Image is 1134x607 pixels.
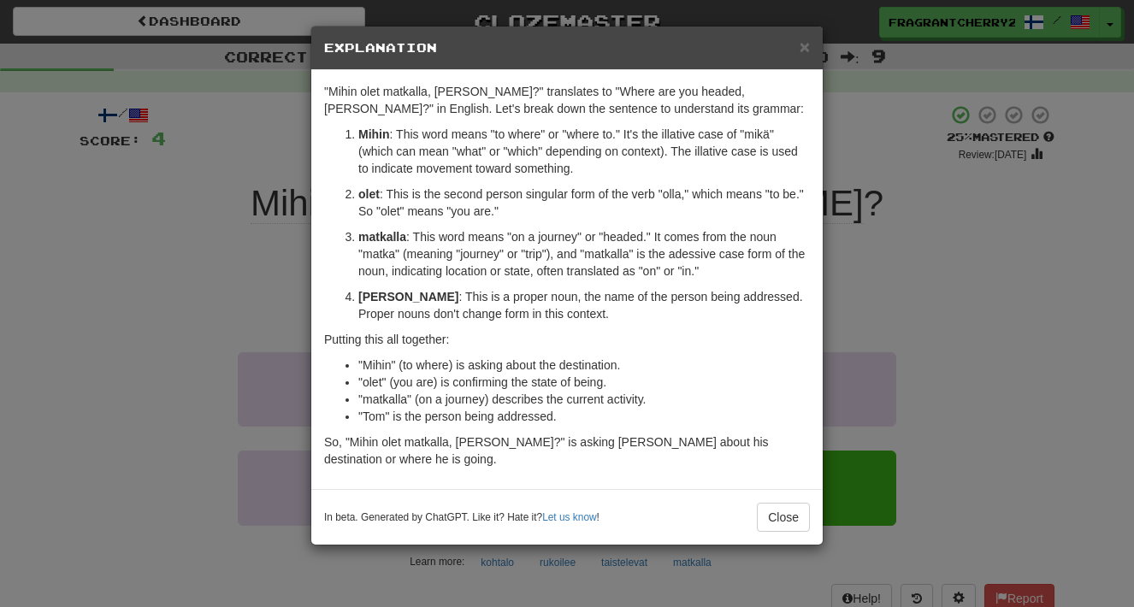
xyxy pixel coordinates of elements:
p: Putting this all together: [324,331,810,348]
li: "olet" (you are) is confirming the state of being. [358,374,810,391]
a: Let us know [542,511,596,523]
li: "Mihin" (to where) is asking about the destination. [358,357,810,374]
strong: matkalla [358,230,406,244]
strong: Mihin [358,127,390,141]
h5: Explanation [324,39,810,56]
li: "Tom" is the person being addressed. [358,408,810,425]
p: : This is the second person singular form of the verb "olla," which means "to be." So "olet" mean... [358,186,810,220]
p: : This word means "to where" or "where to." It's the illative case of "mikä" (which can mean "wha... [358,126,810,177]
button: Close [757,503,810,532]
p: : This word means "on a journey" or "headed." It comes from the noun "matka" (meaning "journey" o... [358,228,810,280]
strong: olet [358,187,380,201]
strong: [PERSON_NAME] [358,290,458,303]
button: Close [800,38,810,56]
span: × [800,37,810,56]
li: "matkalla" (on a journey) describes the current activity. [358,391,810,408]
p: : This is a proper noun, the name of the person being addressed. Proper nouns don't change form i... [358,288,810,322]
p: "Mihin olet matkalla, [PERSON_NAME]?" translates to "Where are you headed, [PERSON_NAME]?" in Eng... [324,83,810,117]
p: So, "Mihin olet matkalla, [PERSON_NAME]?" is asking [PERSON_NAME] about his destination or where ... [324,433,810,468]
small: In beta. Generated by ChatGPT. Like it? Hate it? ! [324,510,599,525]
